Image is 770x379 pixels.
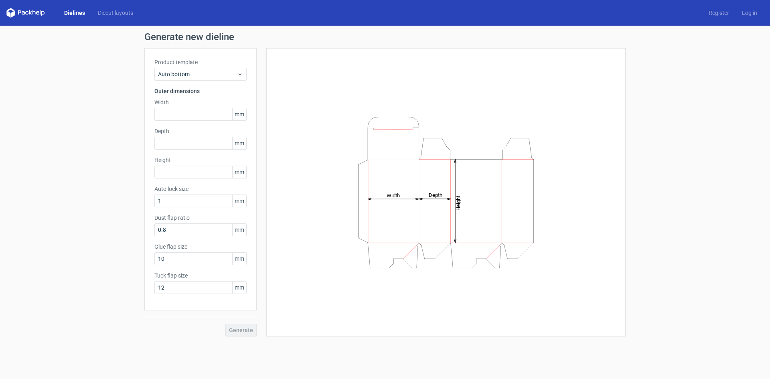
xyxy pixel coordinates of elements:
a: Register [702,9,736,17]
label: Product template [154,58,247,66]
label: Height [154,156,247,164]
label: Glue flap size [154,243,247,251]
tspan: Width [387,192,400,198]
label: Tuck flap size [154,272,247,280]
tspan: Depth [429,192,442,198]
a: Diecut layouts [91,9,140,17]
span: mm [232,166,246,178]
span: mm [232,137,246,149]
a: Dielines [58,9,91,17]
h1: Generate new dieline [144,32,626,42]
h3: Outer dimensions [154,87,247,95]
tspan: Height [455,195,461,210]
label: Depth [154,127,247,135]
label: Dust flap ratio [154,214,247,222]
span: mm [232,224,246,236]
a: Log in [736,9,764,17]
span: Auto bottom [158,70,237,78]
span: mm [232,282,246,294]
span: mm [232,108,246,120]
span: mm [232,253,246,265]
span: mm [232,195,246,207]
label: Width [154,98,247,106]
label: Auto lock size [154,185,247,193]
